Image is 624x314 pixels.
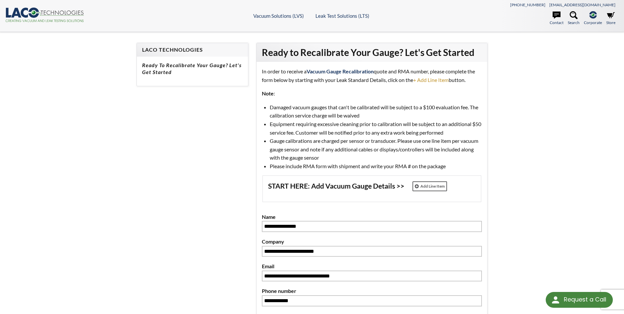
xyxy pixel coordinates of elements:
label: Phone number [262,287,482,295]
div: Request a Call [564,292,606,307]
span: Corporate [584,19,602,26]
strong: Note [262,90,274,96]
img: round button [550,295,561,305]
a: [PHONE_NUMBER] [510,2,545,7]
p: : [262,89,482,98]
label: Email [262,262,482,271]
strong: Vacuum Gauge Recalibration [307,68,374,74]
a: [EMAIL_ADDRESS][DOMAIN_NAME] [549,2,615,7]
span: + Add Line Item [413,77,449,83]
label: Name [262,213,482,221]
div: Request a Call [546,292,613,308]
span: START HERE: Add Vacuum Gauge Details >> [268,182,404,191]
h2: Ready to Recalibrate Your Gauge? Let's Get Started [262,46,482,59]
h4: LACO Technologies [142,46,242,53]
li: Gauge calibrations are charged per sensor or transducer. Please use one line item per vacuum gaug... [270,137,482,162]
p: In order to receive a quote and RMA number, please complete the form below by starting with your ... [262,67,482,84]
a: Search [568,11,580,26]
li: Please include RMA form with shipment and write your RMA # on the package [270,162,482,170]
a: Contact [550,11,563,26]
li: Equipment requiring excessive cleaning prior to calibration will be subject to an additional $50 ... [270,120,482,137]
label: Company [262,237,482,246]
h5: Ready to Recalibrate Your Gauge? Let's Get Started [142,62,242,76]
li: Damaged vacuum gauges that can't be calibrated will be subject to a $100 evaluation fee. The cali... [270,103,482,120]
a: Leak Test Solutions (LTS) [315,13,369,19]
a: Store [606,11,615,26]
a: Vacuum Solutions (LVS) [253,13,304,19]
a: Add Line Item [412,181,447,191]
